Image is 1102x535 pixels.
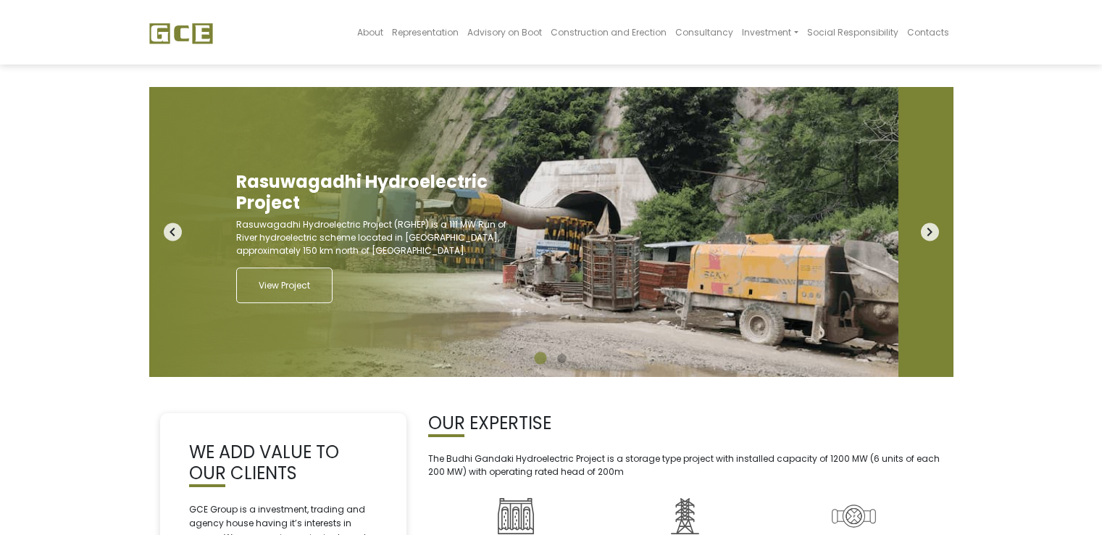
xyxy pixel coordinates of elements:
i: navigate_before [164,223,182,241]
span: Contacts [907,26,949,38]
a: Advisory on Boot [463,4,546,60]
a: Social Responsibility [803,4,903,60]
h2: WE ADD VALUE TO OUR CLIENTS [189,442,377,484]
i: navigate_next [921,223,939,241]
button: 2 of 2 [555,352,569,366]
a: Representation [388,4,463,60]
a: About [353,4,388,60]
span: Advisory on Boot [467,26,542,38]
span: Construction and Erection [551,26,667,38]
img: GCE Group [149,22,213,44]
span: Social Responsibility [807,26,898,38]
a: View Project [236,267,333,303]
p: The Budhi Gandaki Hydroelectric Project is a storage type project with installed capacity of 1200... [428,452,943,478]
button: 1 of 2 [533,352,548,366]
span: About [357,26,383,38]
h2: OUR EXPERTISE [428,413,943,434]
a: Investment [738,4,802,60]
a: Construction and Erection [546,4,671,60]
a: Consultancy [671,4,738,60]
span: Consultancy [675,26,733,38]
span: Investment [742,26,791,38]
a: Contacts [903,4,953,60]
p: Rasuwagadhi Hydroelectric Project (RGHEP) is a 111 MW Run of River hydroelectric scheme located i... [236,218,512,257]
span: Representation [392,26,459,38]
h2: Rasuwagadhi Hydroelectric Project [236,172,512,214]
